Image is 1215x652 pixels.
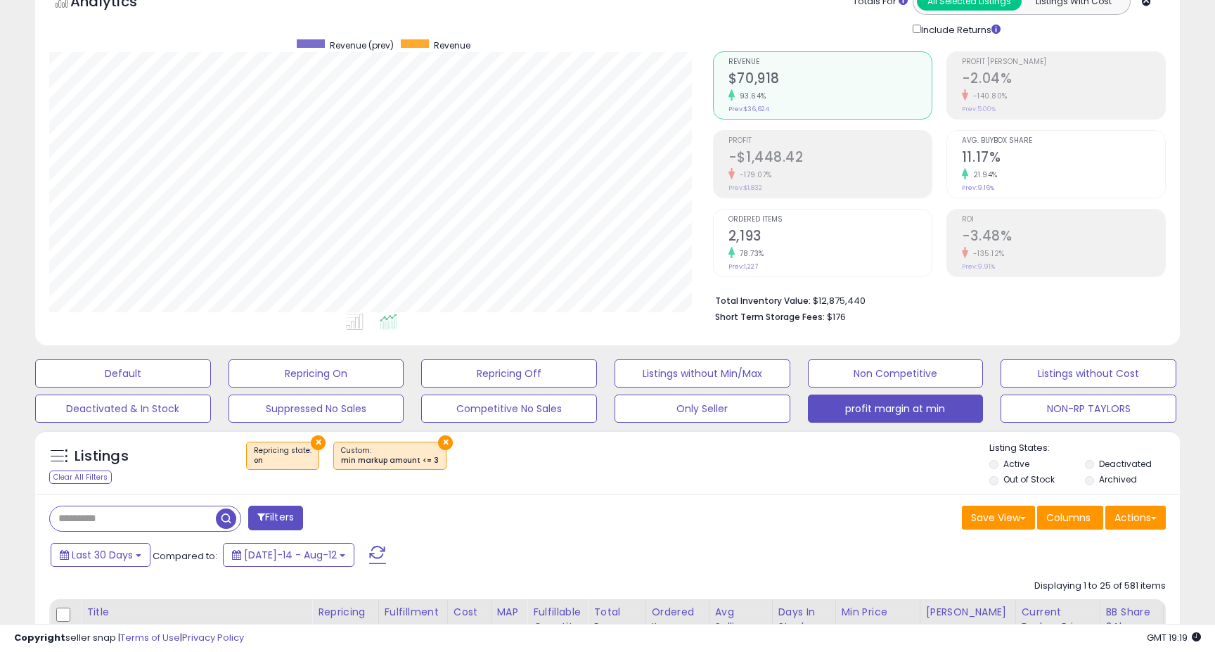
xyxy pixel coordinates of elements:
[1003,473,1055,485] label: Out of Stock
[341,456,439,466] div: min markup amount <= 3
[1147,631,1201,644] span: 2025-09-12 19:19 GMT
[962,216,1165,224] span: ROI
[715,291,1155,308] li: $12,875,440
[229,359,404,388] button: Repricing On
[962,70,1165,89] h2: -2.04%
[842,605,914,620] div: Min Price
[311,435,326,450] button: ×
[318,605,373,620] div: Repricing
[926,605,1010,620] div: [PERSON_NAME]
[968,248,1005,259] small: -135.12%
[223,543,354,567] button: [DATE]-14 - Aug-12
[1022,605,1094,634] div: Current Buybox Price
[728,137,932,145] span: Profit
[715,311,825,323] b: Short Term Storage Fees:
[385,605,442,620] div: Fulfillment
[330,39,394,51] span: Revenue (prev)
[75,447,129,466] h5: Listings
[652,605,703,634] div: Ordered Items
[49,471,112,484] div: Clear All Filters
[962,149,1165,168] h2: 11.17%
[497,605,521,620] div: MAP
[244,548,337,562] span: [DATE]-14 - Aug-12
[962,137,1165,145] span: Avg. Buybox Share
[35,395,211,423] button: Deactivated & In Stock
[254,445,311,466] span: Repricing state :
[421,395,597,423] button: Competitive No Sales
[989,442,1179,455] p: Listing States:
[341,445,439,466] span: Custom:
[254,456,311,466] div: on
[182,631,244,644] a: Privacy Policy
[533,605,581,634] div: Fulfillable Quantity
[962,58,1165,66] span: Profit [PERSON_NAME]
[1105,506,1166,530] button: Actions
[715,295,811,307] b: Total Inventory Value:
[735,170,772,180] small: -179.07%
[86,605,306,620] div: Title
[1046,511,1091,525] span: Columns
[728,216,932,224] span: Ordered Items
[808,359,984,388] button: Non Competitive
[454,605,485,620] div: Cost
[248,506,303,530] button: Filters
[735,248,764,259] small: 78.73%
[735,91,766,101] small: 93.64%
[1099,473,1137,485] label: Archived
[615,395,790,423] button: Only Seller
[728,262,758,271] small: Prev: 1,227
[962,228,1165,247] h2: -3.48%
[14,632,244,645] div: seller snap | |
[715,605,766,649] div: Avg Selling Price
[728,149,932,168] h2: -$1,448.42
[827,310,846,324] span: $176
[728,228,932,247] h2: 2,193
[421,359,597,388] button: Repricing Off
[1037,506,1103,530] button: Columns
[728,105,769,113] small: Prev: $36,624
[728,70,932,89] h2: $70,918
[35,359,211,388] button: Default
[14,631,65,644] strong: Copyright
[962,262,995,271] small: Prev: 9.91%
[229,395,404,423] button: Suppressed No Sales
[593,605,639,649] div: Total Rev. Diff.
[808,395,984,423] button: profit margin at min
[962,506,1035,530] button: Save View
[728,58,932,66] span: Revenue
[1001,395,1176,423] button: NON-RP TAYLORS
[962,184,994,192] small: Prev: 9.16%
[728,184,762,192] small: Prev: $1,832
[902,22,1018,37] div: Include Returns
[778,605,830,634] div: Days In Stock
[962,105,996,113] small: Prev: 5.00%
[615,359,790,388] button: Listings without Min/Max
[968,91,1008,101] small: -140.80%
[438,435,453,450] button: ×
[1003,458,1029,470] label: Active
[120,631,180,644] a: Terms of Use
[968,170,998,180] small: 21.94%
[1099,458,1152,470] label: Deactivated
[51,543,150,567] button: Last 30 Days
[72,548,133,562] span: Last 30 Days
[434,39,470,51] span: Revenue
[1034,580,1166,593] div: Displaying 1 to 25 of 581 items
[153,549,217,563] span: Compared to:
[1106,605,1157,634] div: BB Share 24h.
[1001,359,1176,388] button: Listings without Cost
